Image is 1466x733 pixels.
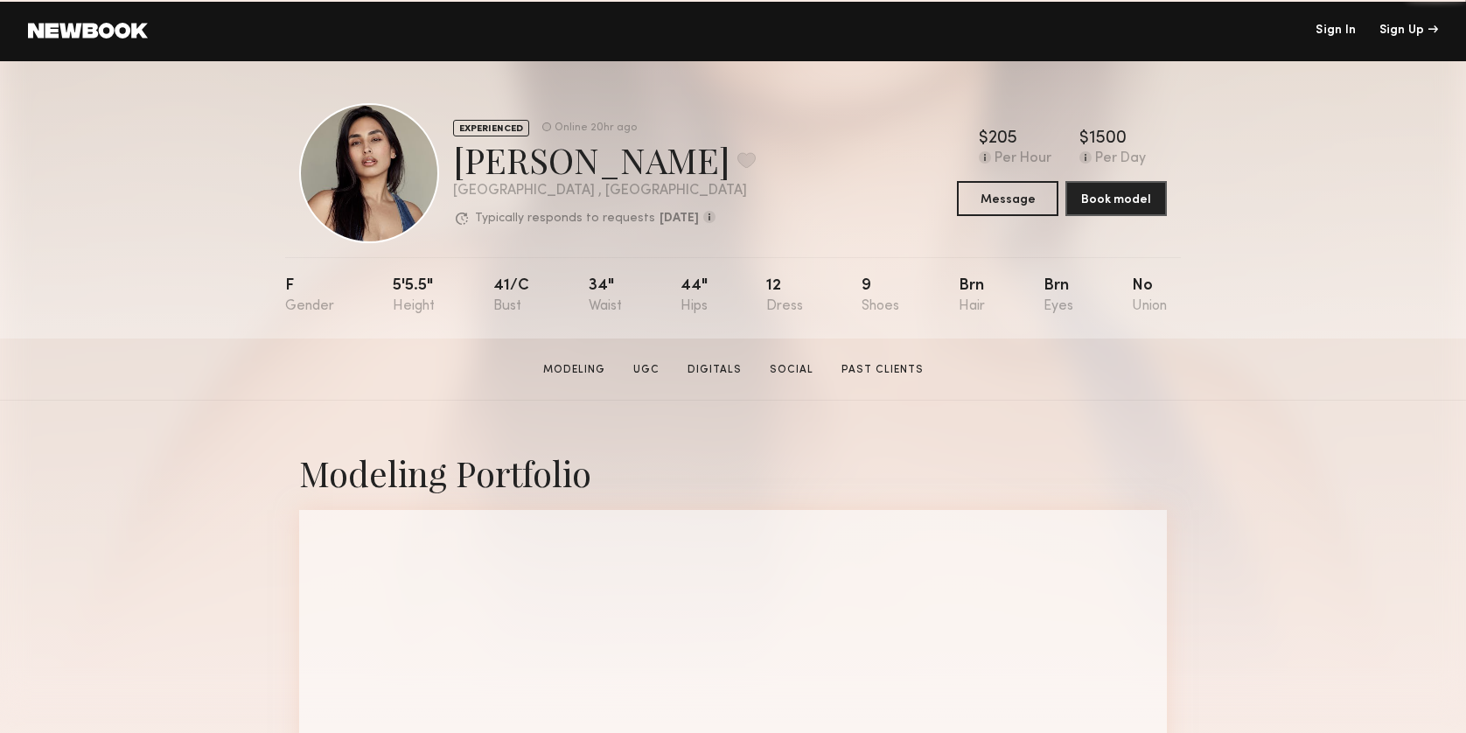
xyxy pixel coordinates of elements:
div: Brn [1044,278,1073,314]
div: Per Day [1095,151,1146,167]
div: 34" [589,278,622,314]
div: 12 [766,278,803,314]
div: Online 20hr ago [555,122,637,134]
div: 41/c [493,278,529,314]
b: [DATE] [660,213,699,225]
div: No [1132,278,1167,314]
a: Digitals [681,362,749,378]
div: [GEOGRAPHIC_DATA] , [GEOGRAPHIC_DATA] [453,184,756,199]
a: Social [763,362,820,378]
div: [PERSON_NAME] [453,136,756,183]
a: Modeling [536,362,612,378]
div: 9 [862,278,899,314]
div: 1500 [1089,130,1127,148]
a: UGC [626,362,667,378]
div: Modeling Portfolio [299,450,1167,496]
div: F [285,278,334,314]
button: Book model [1065,181,1167,216]
div: Per Hour [995,151,1051,167]
p: Typically responds to requests [475,213,655,225]
div: EXPERIENCED [453,120,529,136]
div: $ [979,130,988,148]
div: Sign Up [1379,24,1438,37]
button: Message [957,181,1058,216]
div: 205 [988,130,1017,148]
a: Sign In [1316,24,1356,37]
div: Brn [959,278,985,314]
a: Past Clients [834,362,931,378]
div: $ [1079,130,1089,148]
div: 5'5.5" [393,278,435,314]
div: 44" [681,278,708,314]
